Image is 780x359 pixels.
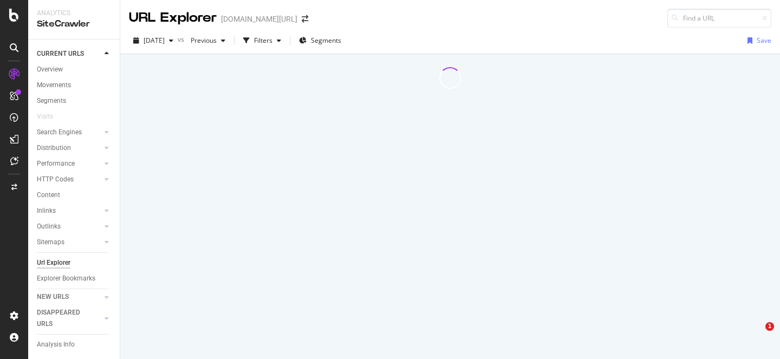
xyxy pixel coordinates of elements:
[129,32,178,49] button: [DATE]
[37,221,61,232] div: Outlinks
[186,32,230,49] button: Previous
[295,32,346,49] button: Segments
[37,273,95,284] div: Explorer Bookmarks
[37,291,69,303] div: NEW URLS
[765,322,774,331] span: 1
[37,64,112,75] a: Overview
[37,307,101,330] a: DISAPPEARED URLS
[37,237,64,248] div: Sitemaps
[311,36,341,45] span: Segments
[37,307,92,330] div: DISAPPEARED URLS
[129,9,217,27] div: URL Explorer
[37,18,111,30] div: SiteCrawler
[239,32,285,49] button: Filters
[37,174,101,185] a: HTTP Codes
[37,142,71,154] div: Distribution
[221,14,297,24] div: [DOMAIN_NAME][URL]
[37,95,112,107] a: Segments
[37,9,111,18] div: Analytics
[37,190,112,201] a: Content
[302,15,308,23] div: arrow-right-arrow-left
[37,190,60,201] div: Content
[37,291,101,303] a: NEW URLS
[37,64,63,75] div: Overview
[37,221,101,232] a: Outlinks
[178,35,186,44] span: vs
[37,127,82,138] div: Search Engines
[37,205,101,217] a: Inlinks
[37,95,66,107] div: Segments
[37,237,101,248] a: Sitemaps
[186,36,217,45] span: Previous
[37,205,56,217] div: Inlinks
[254,36,272,45] div: Filters
[37,257,70,269] div: Url Explorer
[37,257,112,269] a: Url Explorer
[37,339,75,350] div: Analysis Info
[743,32,771,49] button: Save
[37,174,74,185] div: HTTP Codes
[37,339,112,350] a: Analysis Info
[37,158,75,169] div: Performance
[37,80,112,91] a: Movements
[743,322,769,348] iframe: Intercom live chat
[757,36,771,45] div: Save
[37,158,101,169] a: Performance
[37,111,53,122] div: Visits
[37,142,101,154] a: Distribution
[37,111,64,122] a: Visits
[37,48,101,60] a: CURRENT URLS
[37,127,101,138] a: Search Engines
[144,36,165,45] span: 2025 Sep. 10th
[37,273,112,284] a: Explorer Bookmarks
[37,48,84,60] div: CURRENT URLS
[37,80,71,91] div: Movements
[667,9,771,28] input: Find a URL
